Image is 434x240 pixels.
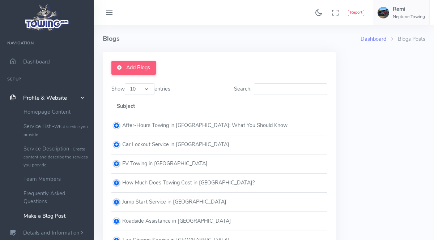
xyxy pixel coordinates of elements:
[378,7,389,18] img: user-image
[18,119,94,141] a: Service List -What service you provide
[111,61,156,75] a: Add Blogs
[24,124,88,138] small: What service you provide
[125,83,154,95] select: Showentries
[24,146,88,168] small: Create content and describe the services you provide
[393,6,425,12] h5: Remi
[18,141,94,172] a: Service Description -Create content and describe the services you provide
[348,10,364,16] button: Report
[23,2,72,33] img: logo
[111,154,420,174] td: EV Towing in [GEOGRAPHIC_DATA]
[18,209,94,223] a: Make a Blog Post
[386,35,425,43] li: Blogs Posts
[23,94,67,101] span: Profile & Website
[111,97,420,116] th: Subject: activate to sort column descending
[111,193,420,212] td: Jump Start Service in [GEOGRAPHIC_DATA]
[111,174,420,193] td: How Much Does Towing Cost in [GEOGRAPHIC_DATA]?
[401,211,434,240] iframe: Conversations
[103,25,361,52] h4: Blogs
[254,83,327,95] input: Search:
[111,212,420,231] td: Roadside Assistance in [GEOGRAPHIC_DATA]
[18,172,94,186] a: Team Members
[23,58,50,65] span: Dashboard
[111,83,170,95] label: Show entries
[234,83,327,95] label: Search:
[111,135,420,154] td: Car Lockout Service in [GEOGRAPHIC_DATA]
[23,230,80,237] span: Details and Information
[361,35,386,43] a: Dashboard
[18,186,94,209] a: Frequently Asked Questions
[18,105,94,119] a: Homepage Content
[393,14,425,19] h6: Neptune Towing
[111,116,420,135] td: After-Hours Towing in [GEOGRAPHIC_DATA]: What You Should Know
